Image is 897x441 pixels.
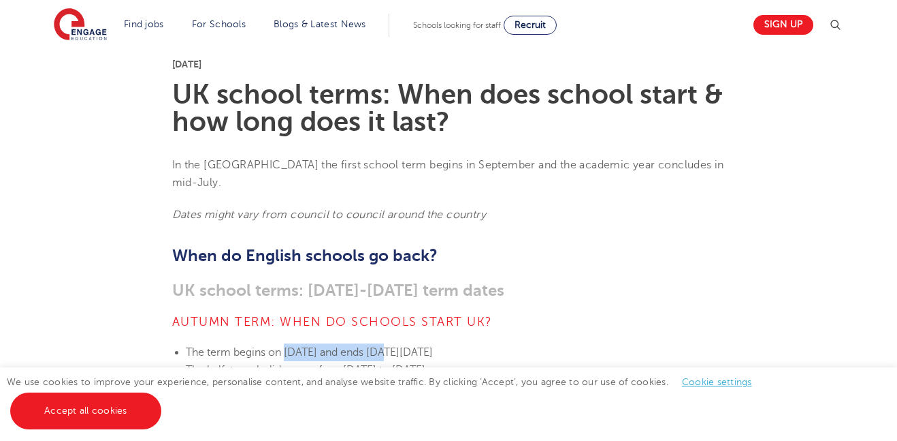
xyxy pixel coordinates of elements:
[192,19,246,29] a: For Schools
[172,209,487,221] em: Dates might vary from council to council around the country
[172,281,504,300] span: UK school terms: [DATE]-[DATE] term dates
[284,346,433,359] span: [DATE] and ends [DATE][DATE]
[515,20,546,30] span: Recruit
[7,377,766,416] span: We use cookies to improve your experience, personalise content, and analyse website traffic. By c...
[274,19,366,29] a: Blogs & Latest News
[172,159,724,189] span: In the [GEOGRAPHIC_DATA] the first school term begins in September and the academic year conclude...
[54,8,107,42] img: Engage Education
[413,20,501,30] span: Schools looking for staff
[10,393,161,429] a: Accept all cookies
[172,59,725,69] p: [DATE]
[172,315,493,329] span: Autumn term: When do schools start UK?
[186,346,281,359] span: The term begins on
[504,16,557,35] a: Recruit
[682,377,752,387] a: Cookie settings
[186,364,343,376] span: The half-term holiday runs from
[343,364,425,376] span: [DATE] to [DATE]
[124,19,164,29] a: Find jobs
[753,15,813,35] a: Sign up
[172,244,725,267] h2: When do English schools go back?
[172,81,725,136] h1: UK school terms: When does school start & how long does it last?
